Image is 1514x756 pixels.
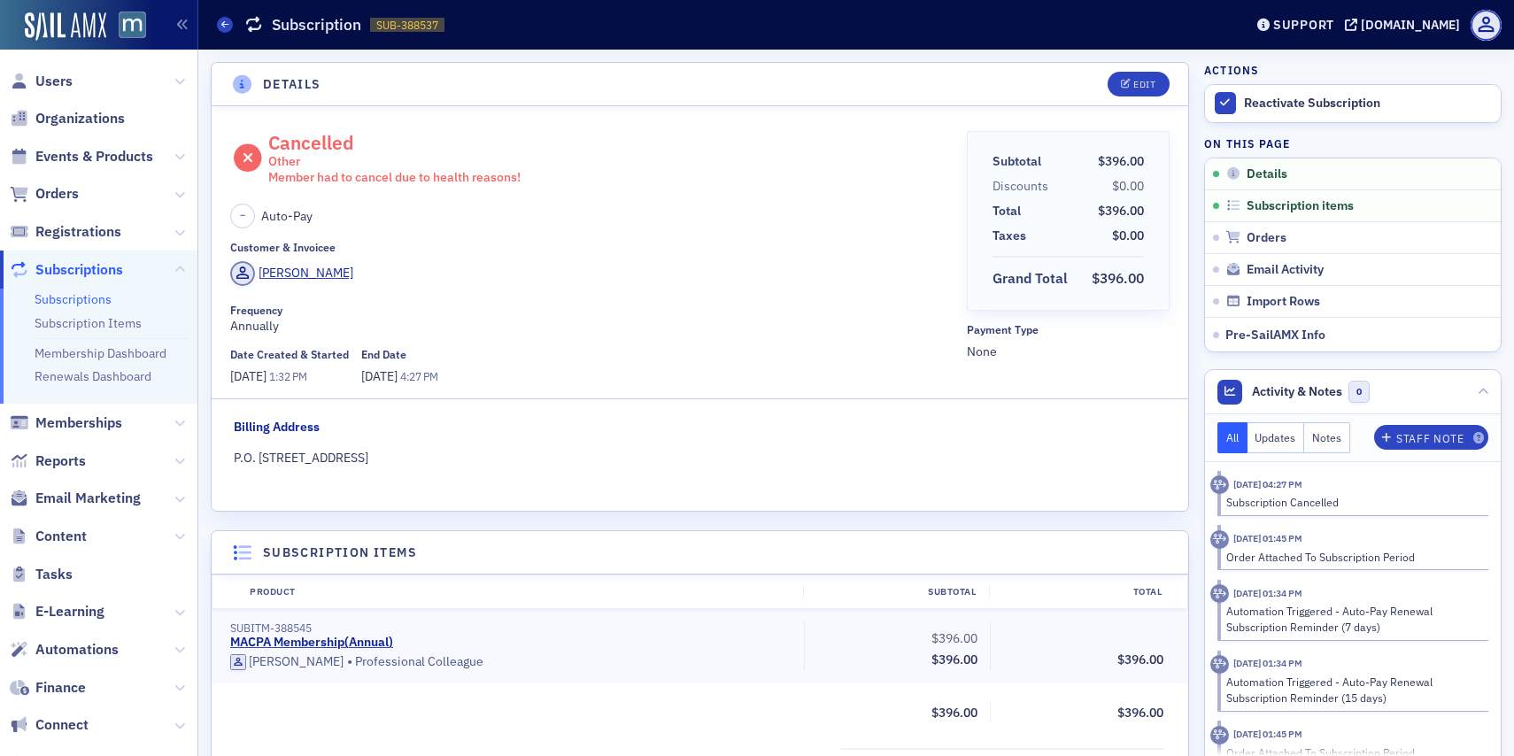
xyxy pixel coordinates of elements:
[10,640,119,660] a: Automations
[35,678,86,698] span: Finance
[10,413,122,433] a: Memberships
[1247,262,1324,278] span: Email Activity
[35,109,125,128] span: Organizations
[347,653,352,671] span: •
[1117,652,1163,667] span: $396.00
[261,207,313,226] span: Auto-Pay
[35,715,89,735] span: Connect
[1112,228,1144,243] span: $0.00
[10,222,121,242] a: Registrations
[1225,327,1325,343] span: Pre-SailAMX Info
[35,368,151,384] a: Renewals Dashboard
[230,635,393,651] a: MACPA Membership(Annual)
[230,304,282,317] div: Frequency
[1348,381,1371,403] span: 0
[10,678,86,698] a: Finance
[10,489,141,508] a: Email Marketing
[35,345,166,361] a: Membership Dashboard
[10,147,153,166] a: Events & Products
[967,343,1170,361] span: None
[10,565,73,584] a: Tasks
[119,12,146,39] img: SailAMX
[1226,549,1477,565] div: Order Attached To Subscription Period
[931,630,977,646] span: $396.00
[35,565,73,584] span: Tasks
[272,14,361,35] h1: Subscription
[376,18,438,33] span: SUB-388537
[263,75,321,94] h4: Details
[1210,726,1229,744] div: Activity
[1233,728,1302,740] time: 8/24/2024 01:45 PM
[993,177,1054,196] span: Discounts
[1396,434,1464,444] div: Staff Note
[10,715,89,735] a: Connect
[1204,62,1259,78] h4: Actions
[993,268,1074,289] span: Grand Total
[10,527,87,546] a: Content
[35,291,112,307] a: Subscriptions
[993,202,1021,220] div: Total
[249,654,344,670] div: [PERSON_NAME]
[230,621,792,635] div: SUBITM-388545
[35,260,123,280] span: Subscriptions
[1217,422,1248,453] button: All
[25,12,106,41] a: SailAMX
[35,527,87,546] span: Content
[230,368,269,384] span: [DATE]
[1244,96,1492,112] div: Reactivate Subscription
[1133,80,1155,89] div: Edit
[230,348,349,361] div: Date Created & Started
[10,184,79,204] a: Orders
[1226,674,1477,706] div: Automation Triggered - Auto-Pay Renewal Subscription Reminder (15 days)
[230,304,954,336] div: Annually
[1098,203,1144,219] span: $396.00
[230,654,344,670] a: [PERSON_NAME]
[35,489,141,508] span: Email Marketing
[35,147,153,166] span: Events & Products
[1247,294,1320,310] span: Import Rows
[35,640,119,660] span: Automations
[1117,705,1163,721] span: $396.00
[268,154,521,170] div: Other
[1304,422,1350,453] button: Notes
[10,260,123,280] a: Subscriptions
[1247,230,1286,246] span: Orders
[1252,382,1342,401] span: Activity & Notes
[1098,153,1144,169] span: $396.00
[931,652,977,667] span: $396.00
[1247,198,1354,214] span: Subscription items
[1273,17,1334,33] div: Support
[230,261,353,286] a: [PERSON_NAME]
[1205,85,1501,122] button: Reactivate Subscription
[35,184,79,204] span: Orders
[1210,475,1229,494] div: Activity
[1374,425,1488,450] button: Staff Note
[1471,10,1502,41] span: Profile
[1361,17,1460,33] div: [DOMAIN_NAME]
[10,602,104,621] a: E-Learning
[230,653,792,671] div: Professional Colleague
[1247,166,1287,182] span: Details
[35,72,73,91] span: Users
[803,585,989,599] div: Subtotal
[35,602,104,621] span: E-Learning
[993,152,1041,171] div: Subtotal
[1108,72,1169,96] button: Edit
[10,109,125,128] a: Organizations
[993,227,1032,245] span: Taxes
[234,418,320,436] div: Billing Address
[1233,657,1302,669] time: 8/9/2025 01:34 PM
[400,369,438,383] span: 4:27 PM
[1233,587,1302,599] time: 8/17/2025 01:34 PM
[1226,603,1477,636] div: Automation Triggered - Auto-Pay Renewal Subscription Reminder (7 days)
[361,368,400,384] span: [DATE]
[993,202,1027,220] span: Total
[35,315,142,331] a: Subscription Items
[35,222,121,242] span: Registrations
[993,268,1068,289] div: Grand Total
[237,585,803,599] div: Product
[106,12,146,42] a: View Homepage
[1210,530,1229,549] div: Activity
[10,451,86,471] a: Reports
[1204,135,1502,151] h4: On this page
